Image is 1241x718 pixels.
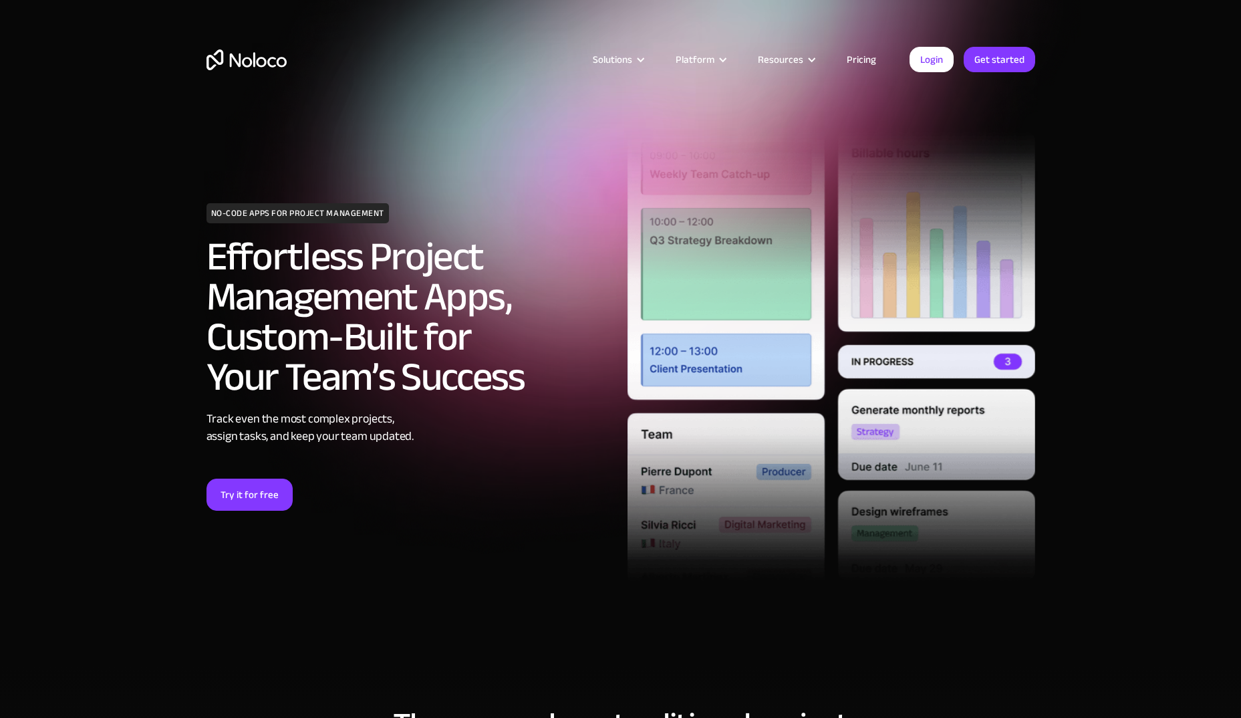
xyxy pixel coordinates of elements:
div: Resources [758,51,803,68]
div: Platform [659,51,741,68]
a: Try it for free [206,479,293,511]
div: Track even the most complex projects, assign tasks, and keep your team updated. [206,410,614,445]
a: Get started [964,47,1035,72]
a: Login [910,47,954,72]
h1: NO-CODE APPS FOR PROJECT MANAGEMENT [206,203,389,223]
a: Pricing [830,51,893,68]
h2: Effortless Project Management Apps, Custom-Built for Your Team’s Success [206,237,614,397]
div: Platform [676,51,714,68]
a: home [206,49,287,70]
div: Solutions [576,51,659,68]
div: Solutions [593,51,632,68]
div: Resources [741,51,830,68]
